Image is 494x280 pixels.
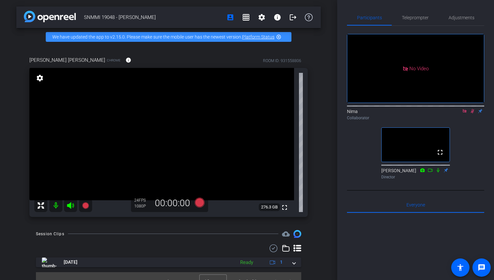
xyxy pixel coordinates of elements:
mat-icon: logout [289,13,297,21]
div: Nima [347,108,484,121]
span: 1 [280,259,283,266]
mat-icon: cloud_upload [282,230,290,238]
mat-icon: accessibility [456,264,464,272]
img: app-logo [24,11,76,22]
span: Chrome [107,58,121,63]
img: thumb-nail [42,257,57,267]
span: Participants [357,15,382,20]
mat-icon: account_box [226,13,234,21]
mat-icon: fullscreen [436,148,444,156]
a: Platform Status [242,34,274,40]
div: 00:00:00 [151,198,194,209]
span: SNMMI 19048 - [PERSON_NAME] [84,11,222,24]
div: Collaborator [347,115,484,121]
mat-icon: grid_on [242,13,250,21]
div: ROOM ID: 931558806 [263,58,301,64]
mat-icon: highlight_off [276,34,281,40]
span: Everyone [406,203,425,207]
div: Ready [237,259,256,266]
span: FPS [139,198,146,203]
div: Session Clips [36,231,64,237]
mat-icon: info [125,57,131,63]
mat-icon: info [273,13,281,21]
span: Destinations for your clips [282,230,290,238]
span: No Video [409,65,429,71]
mat-icon: settings [35,74,44,82]
img: Session clips [293,230,301,238]
div: 24 [134,198,151,203]
div: Director [381,174,450,180]
span: [PERSON_NAME] [PERSON_NAME] [29,57,105,64]
span: 276.3 GB [259,203,280,211]
mat-icon: message [478,264,486,272]
span: Teleprompter [402,15,429,20]
mat-icon: fullscreen [281,204,288,211]
mat-expansion-panel-header: thumb-nail[DATE]Ready1 [36,257,301,267]
span: [DATE] [64,259,77,266]
div: [PERSON_NAME] [381,167,450,180]
div: 1080P [134,204,151,209]
span: Adjustments [449,15,474,20]
div: We have updated the app to v2.15.0. Please make sure the mobile user has the newest version. [46,32,291,42]
mat-icon: settings [258,13,266,21]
